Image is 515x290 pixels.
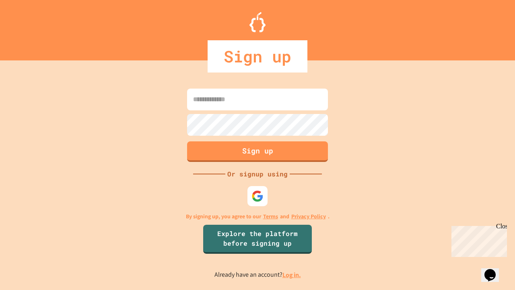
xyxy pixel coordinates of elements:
[448,223,507,257] iframe: chat widget
[208,40,307,72] div: Sign up
[291,212,326,221] a: Privacy Policy
[249,12,266,32] img: Logo.svg
[203,225,312,254] a: Explore the platform before signing up
[282,271,301,279] a: Log in.
[186,212,330,221] p: By signing up, you agree to our and .
[263,212,278,221] a: Terms
[481,258,507,282] iframe: chat widget
[214,270,301,280] p: Already have an account?
[3,3,56,51] div: Chat with us now!Close
[251,190,264,202] img: google-icon.svg
[225,169,290,179] div: Or signup using
[187,141,328,162] button: Sign up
